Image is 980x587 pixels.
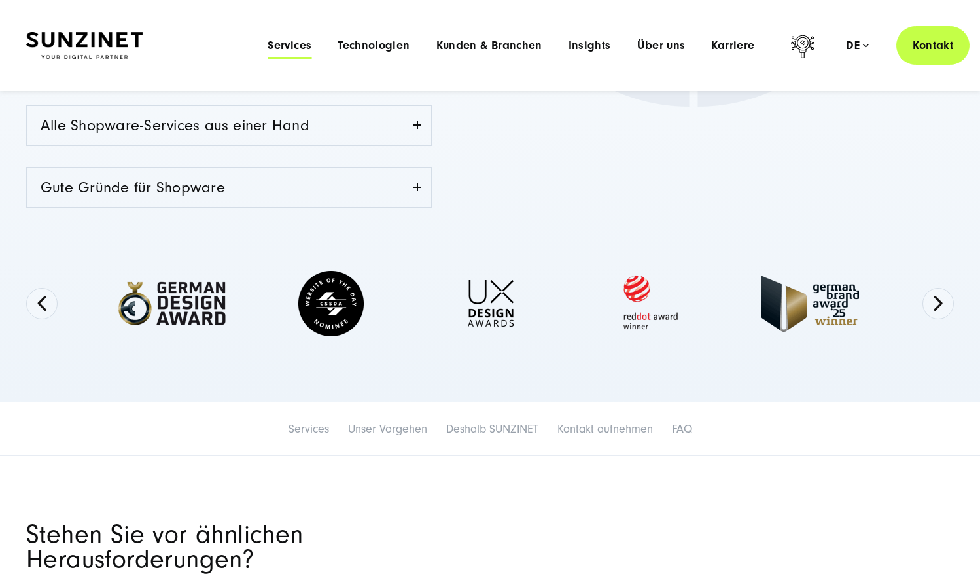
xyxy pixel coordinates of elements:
a: Technologien [338,39,410,52]
img: SUNZINET Full Service Digital Agentur [26,32,143,60]
a: Deshalb SUNZINET [446,422,538,436]
button: Previous [26,288,58,319]
a: FAQ [672,422,692,436]
a: Kunden & Branchen [436,39,542,52]
a: Services [268,39,311,52]
a: Alle Shopware-Services aus einer Hand [27,106,431,145]
img: UX-Design-Awards - Shopware Agentur SUNZINET [427,264,554,344]
a: Gute Gründe für Shopware [27,168,431,207]
a: Über uns [637,39,686,52]
a: Karriere [711,39,754,52]
a: Kontakt aufnehmen [557,422,653,436]
a: Unser Vorgehen [348,422,427,436]
button: Next [922,288,954,319]
img: German Brand Award winner 2025 - Full Service Digital Agentur SUNZINET [746,267,873,340]
a: Services [289,422,329,436]
a: Insights [569,39,611,52]
img: Red Dot Award winner - Shopware Agentur SUNZINET [587,264,714,344]
img: German-Design-Award [108,277,235,330]
div: de [846,39,869,52]
a: Kontakt [896,26,970,65]
h2: Stehen Sie vor ähnlichen Herausforderungen? [26,522,490,572]
img: Webentwickler-Agentur - CSSDA Website Nominee [268,264,394,344]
